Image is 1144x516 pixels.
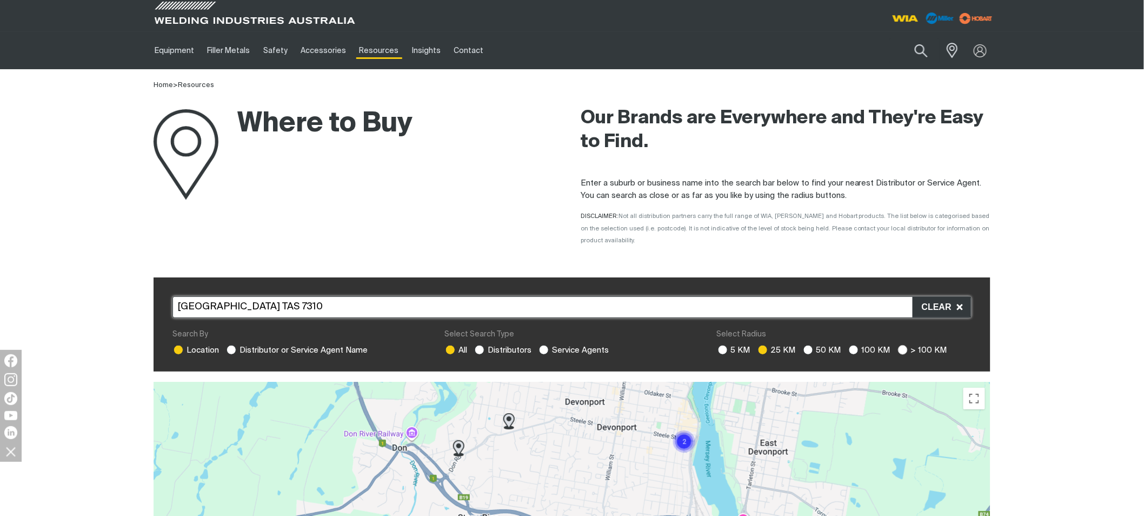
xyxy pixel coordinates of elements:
[889,38,940,63] input: Product name or item number...
[4,373,17,386] img: Instagram
[444,329,699,340] div: Select Search Type
[897,346,947,354] label: > 100 KM
[717,346,750,354] label: 5 KM
[178,82,214,89] a: Resources
[172,296,972,318] input: Search location
[4,354,17,367] img: Facebook
[4,392,17,405] img: TikTok
[2,442,20,461] img: hide socials
[903,38,940,63] button: Search products
[848,346,890,354] label: 100 KM
[353,32,405,69] a: Resources
[717,329,972,340] div: Select Radius
[581,213,990,243] span: DISCLAIMER:
[405,32,447,69] a: Insights
[148,32,784,69] nav: Main
[173,82,178,89] span: >
[922,300,957,314] span: Clear
[757,346,796,354] label: 25 KM
[257,32,294,69] a: Safety
[913,297,971,317] button: Clear
[538,346,609,354] label: Service Agents
[802,346,841,354] label: 50 KM
[444,346,467,354] label: All
[154,107,413,142] h1: Where to Buy
[172,346,219,354] label: Location
[447,32,490,69] a: Contact
[294,32,352,69] a: Accessories
[581,213,990,243] span: Not all distribution partners carry the full range of WIA, [PERSON_NAME] and Hobart products. The...
[154,82,173,89] a: Home
[956,10,996,27] img: miller
[581,107,990,154] h2: Our Brands are Everywhere and They're Easy to Find.
[172,329,427,340] div: Search By
[148,32,201,69] a: Equipment
[201,32,256,69] a: Filler Metals
[963,388,985,409] button: Toggle fullscreen view
[225,346,368,354] label: Distributor or Service Agent Name
[4,426,17,439] img: LinkedIn
[672,429,696,454] div: Cluster of 2 markers
[474,346,531,354] label: Distributors
[4,411,17,420] img: YouTube
[581,177,990,202] p: Enter a suburb or business name into the search bar below to find your nearest Distributor or Ser...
